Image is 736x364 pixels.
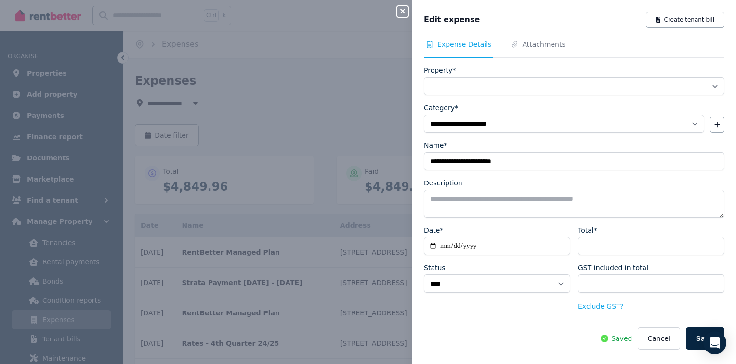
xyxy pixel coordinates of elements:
[424,263,446,273] label: Status
[578,301,624,311] button: Exclude GST?
[638,327,680,350] button: Cancel
[424,65,456,75] label: Property*
[578,225,597,235] label: Total*
[578,263,648,273] label: GST included in total
[703,331,726,354] div: Open Intercom Messenger
[646,12,724,28] button: Create tenant bill
[424,178,462,188] label: Description
[424,103,458,113] label: Category*
[437,39,491,49] span: Expense Details
[424,14,480,26] span: Edit expense
[424,39,724,58] nav: Tabs
[424,225,443,235] label: Date*
[611,334,632,343] span: Saved
[522,39,565,49] span: Attachments
[424,141,447,150] label: Name*
[686,327,724,350] button: Save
